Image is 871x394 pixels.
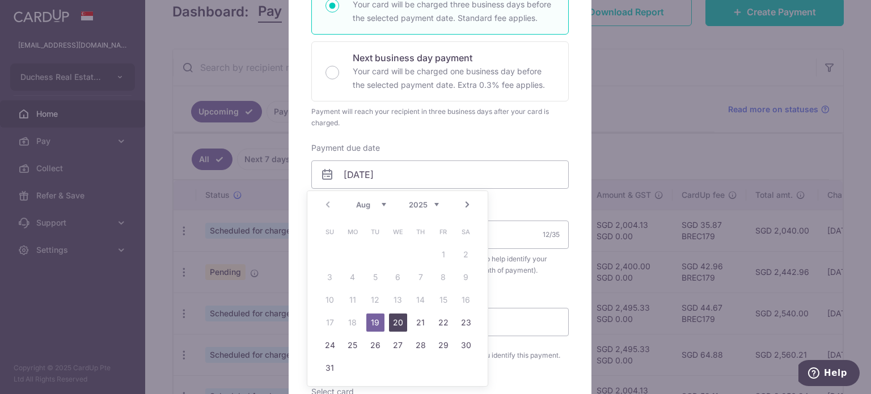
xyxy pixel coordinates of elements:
span: Wednesday [389,223,407,241]
a: 20 [389,313,407,332]
span: Thursday [412,223,430,241]
label: Payment due date [311,142,380,154]
a: 26 [366,336,384,354]
a: 21 [412,313,430,332]
a: 19 [366,313,384,332]
span: Tuesday [366,223,384,241]
span: Friday [434,223,453,241]
a: 23 [457,313,475,332]
span: Monday [344,223,362,241]
p: Next business day payment [353,51,555,65]
a: 27 [389,336,407,354]
input: DD / MM / YYYY [311,160,569,189]
a: 30 [457,336,475,354]
div: Payment will reach your recipient in three business days after your card is charged. [311,106,569,129]
span: Sunday [321,223,339,241]
a: 24 [321,336,339,354]
a: 29 [434,336,453,354]
p: Your card will be charged one business day before the selected payment date. Extra 0.3% fee applies. [353,65,555,92]
a: 22 [434,313,453,332]
a: 28 [412,336,430,354]
a: Next [460,198,474,211]
div: 12/35 [543,229,560,240]
a: 31 [321,359,339,377]
span: Saturday [457,223,475,241]
iframe: Opens a widget where you can find more information [798,360,860,388]
a: 25 [344,336,362,354]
